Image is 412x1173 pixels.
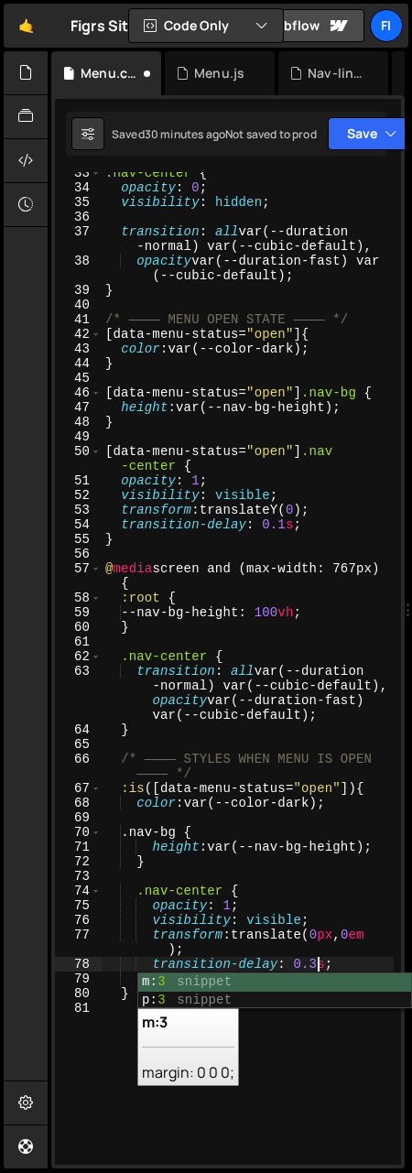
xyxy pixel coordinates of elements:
[55,180,102,195] div: 34
[55,356,102,371] div: 44
[55,825,102,840] div: 70
[55,737,102,752] div: 65
[55,913,102,928] div: 76
[55,547,102,561] div: 56
[55,488,102,503] div: 52
[55,195,102,210] div: 35
[55,722,102,737] div: 64
[55,752,102,781] div: 66
[55,898,102,913] div: 75
[55,327,102,342] div: 42
[55,854,102,869] div: 72
[81,64,139,82] div: Menu.css
[55,605,102,620] div: 59
[55,1001,102,1016] div: 81
[55,620,102,635] div: 60
[4,4,49,48] a: 🤙
[55,473,102,488] div: 51
[55,386,102,400] div: 46
[142,1012,168,1032] b: m:3
[55,224,102,254] div: 37
[194,64,244,82] div: Menu.js
[55,400,102,415] div: 47
[55,298,102,312] div: 40
[55,532,102,547] div: 55
[55,664,102,722] div: 63
[145,126,225,142] div: 30 minutes ago
[55,781,102,796] div: 67
[55,444,102,473] div: 50
[129,9,283,42] button: Code Only
[55,415,102,429] div: 48
[55,957,102,972] div: 78
[55,517,102,532] div: 54
[225,126,317,142] div: Not saved to prod
[55,210,102,224] div: 36
[308,64,366,82] div: Nav-links.js
[55,503,102,517] div: 53
[370,9,403,42] a: Fi
[55,166,102,180] div: 33
[55,312,102,327] div: 41
[55,928,102,957] div: 77
[55,810,102,825] div: 69
[55,371,102,386] div: 45
[137,1008,239,1086] div: margin: 0 0 0;
[55,884,102,898] div: 74
[55,649,102,664] div: 62
[55,869,102,884] div: 73
[112,126,225,142] div: Saved
[55,561,102,591] div: 57
[70,15,168,37] div: Figrs Sitemap
[55,972,102,986] div: 79
[55,796,102,810] div: 68
[55,342,102,356] div: 43
[55,635,102,649] div: 61
[55,429,102,444] div: 49
[55,283,102,298] div: 39
[55,254,102,283] div: 38
[55,986,102,1001] div: 80
[55,840,102,854] div: 71
[55,591,102,605] div: 58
